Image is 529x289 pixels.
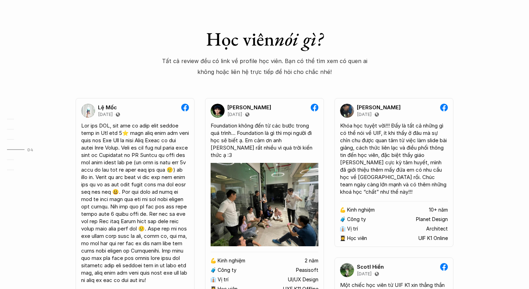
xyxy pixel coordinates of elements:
[211,122,318,159] div: Foundation không đến từ các bước trong quá trình... Foundation là gì thì mọi người đi học sẽ biết...
[416,216,448,222] p: Planet Design
[210,267,216,273] p: 🧳
[81,122,189,284] div: Lor ips DOL, sit ame co adip elit seddoe temp in Utl etd 5⭐ magn aliq enim adm veni quis nos Exe ...
[347,216,366,222] p: Công ty
[340,235,346,241] p: 👩‍🎓
[340,216,346,222] p: 🧳
[357,112,372,117] p: [DATE]
[357,264,384,270] p: Scotl Hiền
[218,267,237,273] p: Công ty
[288,277,318,283] p: UI/UX Design
[357,104,401,111] p: [PERSON_NAME]
[218,258,245,264] p: Kinh nghiệm
[340,226,346,232] p: 👔
[7,145,40,154] a: 04
[218,277,228,283] p: Vị trí
[347,226,358,232] p: Vị trí
[357,271,372,277] p: [DATE]
[334,98,453,247] a: [PERSON_NAME][DATE]Khóa học tuyệt vời!!! Đấy là tất cả những gì có thể nói về UIF, ít khi thấy ở ...
[340,207,346,213] p: 💪
[429,207,448,213] p: 10+ năm
[274,27,323,51] em: nói gì?
[305,258,318,264] p: 2 năm
[347,235,367,241] p: Học viên
[98,112,113,117] p: [DATE]
[418,235,448,241] p: UIF K1 Online
[210,277,216,283] p: 👔
[227,104,271,111] p: [PERSON_NAME]
[162,28,367,50] h1: Học viên
[426,226,448,232] p: Architect
[227,112,242,117] p: [DATE]
[27,147,33,152] strong: 04
[347,207,375,213] p: Kinh nghiệm
[340,122,448,195] div: Khóa học tuyệt vời!!! Đấy là tất cả những gì có thể nói về UIF, ít khi thấy ở đâu mà sự chỉn chu ...
[98,104,117,111] p: Lệ Mốc
[210,258,216,264] p: 💪
[162,56,367,77] p: Tất cả review đều có link về profile học viên. Bạn có thể tìm xem có quen ai không hoặc liên hệ t...
[296,267,318,273] p: Peasisoft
